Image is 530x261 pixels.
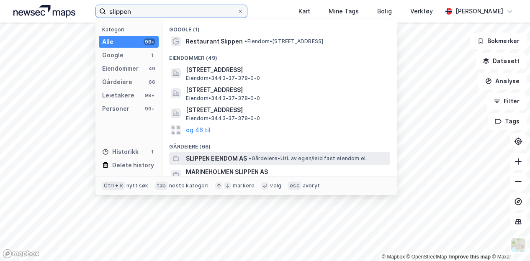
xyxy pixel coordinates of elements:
[244,38,247,44] span: •
[102,90,134,100] div: Leietakere
[102,147,139,157] div: Historikk
[186,105,387,115] span: [STREET_ADDRESS]
[102,50,123,60] div: Google
[470,33,527,49] button: Bokmerker
[102,104,129,114] div: Personer
[102,64,139,74] div: Eiendommer
[478,73,527,90] button: Analyse
[102,26,159,33] div: Kategori
[407,254,447,260] a: OpenStreetMap
[126,182,149,189] div: nytt søk
[186,167,387,177] span: MARINEHOLMEN SLIPPEN AS
[377,6,392,16] div: Bolig
[186,115,260,122] span: Eiendom • 3443-37-378-0-0
[144,105,155,112] div: 99+
[382,254,405,260] a: Mapbox
[102,77,132,87] div: Gårdeiere
[112,160,154,170] div: Delete history
[298,6,310,16] div: Kart
[186,36,243,46] span: Restaurant Slippen
[288,182,301,190] div: esc
[106,5,237,18] input: Søk på adresse, matrikkel, gårdeiere, leietakere eller personer
[162,48,397,63] div: Eiendommer (49)
[186,154,247,164] span: SLIPPEN EIENDOM AS
[233,182,255,189] div: markere
[155,182,168,190] div: tab
[449,254,491,260] a: Improve this map
[149,52,155,59] div: 1
[149,148,155,155] div: 1
[455,6,503,16] div: [PERSON_NAME]
[249,155,251,161] span: •
[162,137,397,152] div: Gårdeiere (66)
[162,20,397,35] div: Google (1)
[102,182,125,190] div: Ctrl + k
[488,221,530,261] div: Kontrollprogram for chat
[329,6,359,16] div: Mine Tags
[169,182,208,189] div: neste kategori
[244,38,323,45] span: Eiendom • [STREET_ADDRESS]
[186,125,211,135] button: og 46 til
[270,182,281,189] div: velg
[102,37,113,47] div: Alle
[488,113,527,130] button: Tags
[303,182,320,189] div: avbryt
[476,53,527,69] button: Datasett
[186,95,260,102] span: Eiendom • 3443-37-378-0-0
[13,5,75,18] img: logo.a4113a55bc3d86da70a041830d287a7e.svg
[149,65,155,72] div: 49
[410,6,433,16] div: Verktøy
[144,92,155,99] div: 99+
[249,155,367,162] span: Gårdeiere • Utl. av egen/leid fast eiendom el.
[186,85,387,95] span: [STREET_ADDRESS]
[488,221,530,261] iframe: Chat Widget
[144,38,155,45] div: 99+
[186,65,387,75] span: [STREET_ADDRESS]
[149,79,155,85] div: 66
[3,249,39,258] a: Mapbox homepage
[186,75,260,82] span: Eiendom • 3443-37-378-0-0
[486,93,527,110] button: Filter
